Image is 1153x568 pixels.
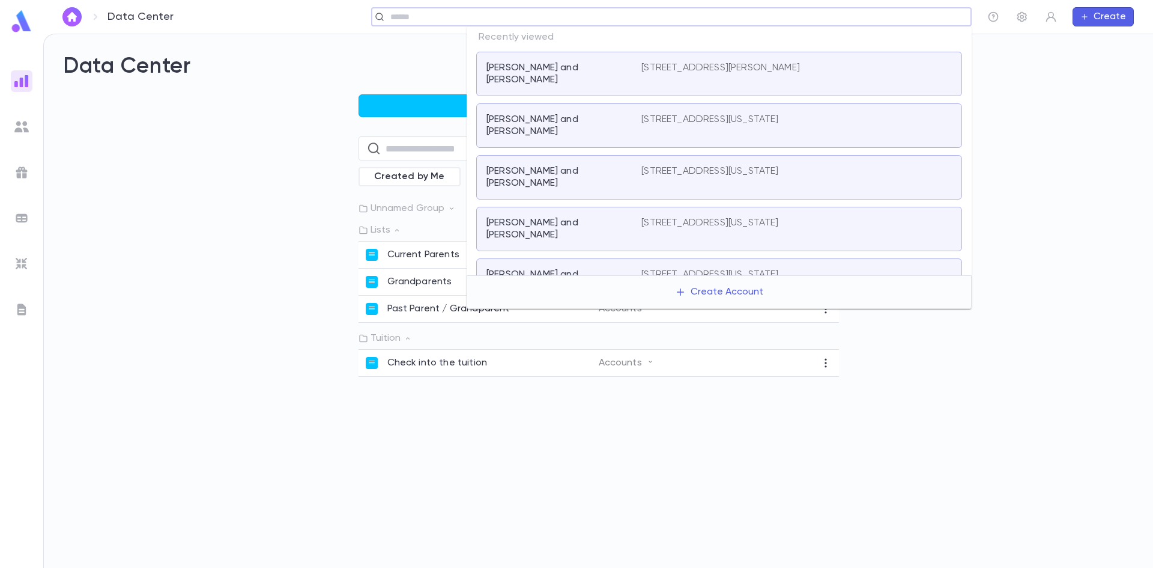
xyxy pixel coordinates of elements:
button: Create Account [665,281,773,304]
p: [STREET_ADDRESS][PERSON_NAME] [641,62,800,74]
p: Tuition [359,332,839,344]
p: [STREET_ADDRESS][US_STATE] [641,114,778,126]
p: [PERSON_NAME] and [PERSON_NAME] [486,114,627,138]
p: [PERSON_NAME] and [PERSON_NAME] [486,165,627,189]
img: letters_grey.7941b92b52307dd3b8a917253454ce1c.svg [14,302,29,317]
p: Accounts [599,303,654,315]
div: Created by Me [359,167,461,186]
p: [PERSON_NAME] and [PERSON_NAME] [486,62,627,86]
p: [STREET_ADDRESS][US_STATE] [641,269,778,281]
p: Lists [359,224,839,236]
p: [PERSON_NAME] and [PERSON_NAME] [486,217,627,241]
button: Start a List [359,94,839,117]
button: Create [1073,7,1134,26]
p: Unnamed Group [359,203,839,215]
img: home_white.a664292cf8c1dea59945f0da9f25487c.svg [65,12,79,22]
p: Recently viewed [467,26,972,48]
img: imports_grey.530a8a0e642e233f2baf0ef88e8c9fcb.svg [14,257,29,271]
p: Current Parents [387,249,459,261]
img: batches_grey.339ca447c9d9533ef1741baa751efc33.svg [14,211,29,225]
img: students_grey.60c7aba0da46da39d6d829b817ac14fc.svg [14,120,29,134]
p: Check into the tuition [387,357,488,369]
p: [STREET_ADDRESS][US_STATE] [641,165,778,177]
p: Past Parent / Grandparent [387,303,510,315]
button: All Types [461,165,534,188]
p: [PERSON_NAME] and [PERSON_NAME] [486,269,627,293]
span: Created by Me [367,171,452,183]
img: logo [10,10,34,33]
p: [STREET_ADDRESS][US_STATE] [641,217,778,229]
img: reports_gradient.dbe2566a39951672bc459a78b45e2f92.svg [14,74,29,88]
img: campaigns_grey.99e729a5f7ee94e3726e6486bddda8f1.svg [14,165,29,180]
p: Accounts [599,357,654,369]
p: Data Center [107,10,174,23]
p: Grandparents [387,276,452,288]
h2: Data Center [63,53,1134,80]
